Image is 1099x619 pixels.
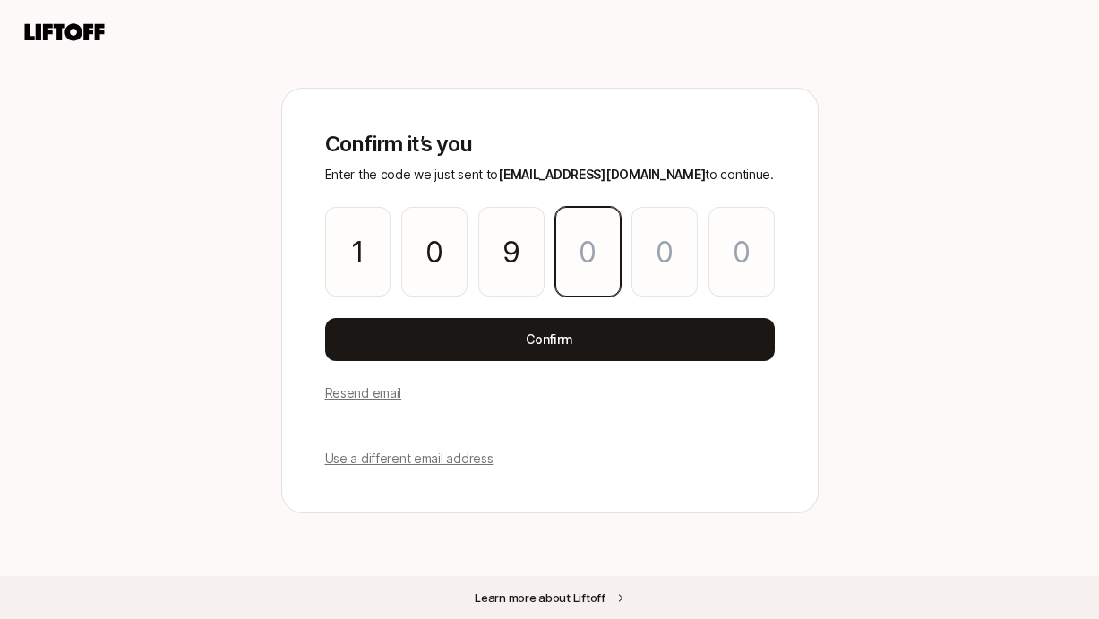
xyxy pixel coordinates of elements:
button: Confirm [325,318,775,361]
input: Please enter OTP character 2 [401,207,468,297]
span: [EMAIL_ADDRESS][DOMAIN_NAME] [498,167,705,182]
p: Resend email [325,383,402,404]
p: Enter the code we just sent to to continue. [325,164,775,185]
input: Please enter OTP character 3 [478,207,545,297]
p: Confirm it’s you [325,132,775,157]
input: Please enter OTP character 4 [555,207,622,297]
input: Please enter OTP character 6 [708,207,775,297]
p: Use a different email address [325,448,494,469]
input: Please enter OTP character 5 [631,207,698,297]
input: Please enter OTP character 1 [325,207,391,297]
button: Learn more about Liftoff [460,581,639,614]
